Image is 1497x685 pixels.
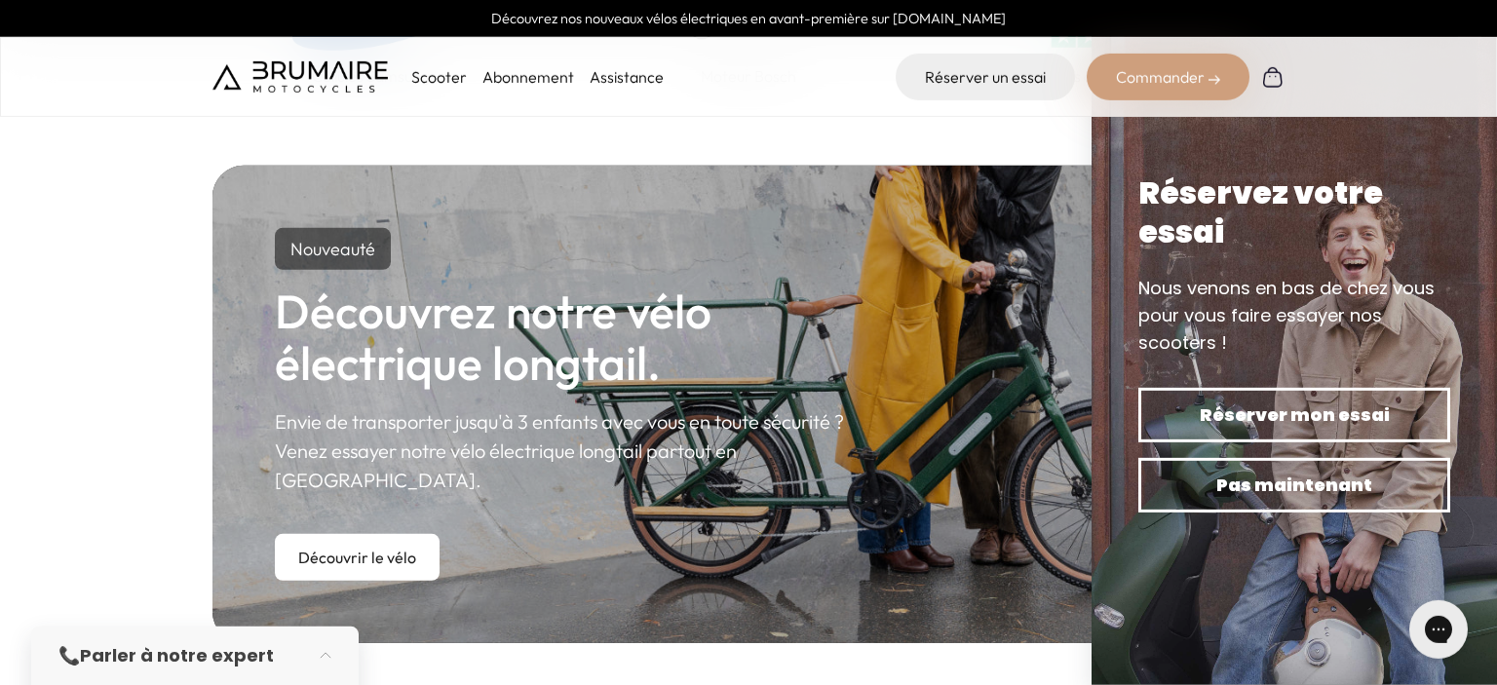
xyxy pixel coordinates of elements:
[275,228,391,270] p: Nouveauté
[1087,54,1249,100] div: Commander
[1400,593,1478,666] iframe: Gorgias live chat messenger
[1209,74,1220,86] img: right-arrow-2.png
[896,54,1075,100] a: Réserver un essai
[411,65,467,89] p: Scooter
[212,61,388,93] img: Brumaire Motocycles
[590,67,664,87] a: Assistance
[482,67,574,87] a: Abonnement
[275,534,440,581] a: Découvrir le vélo
[1261,65,1285,89] img: Panier
[275,407,880,495] p: Envie de transporter jusqu'à 3 enfants avec vous en toute sécurité ? Venez essayer notre vélo éle...
[275,285,880,389] h2: Découvrez notre vélo électrique longtail.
